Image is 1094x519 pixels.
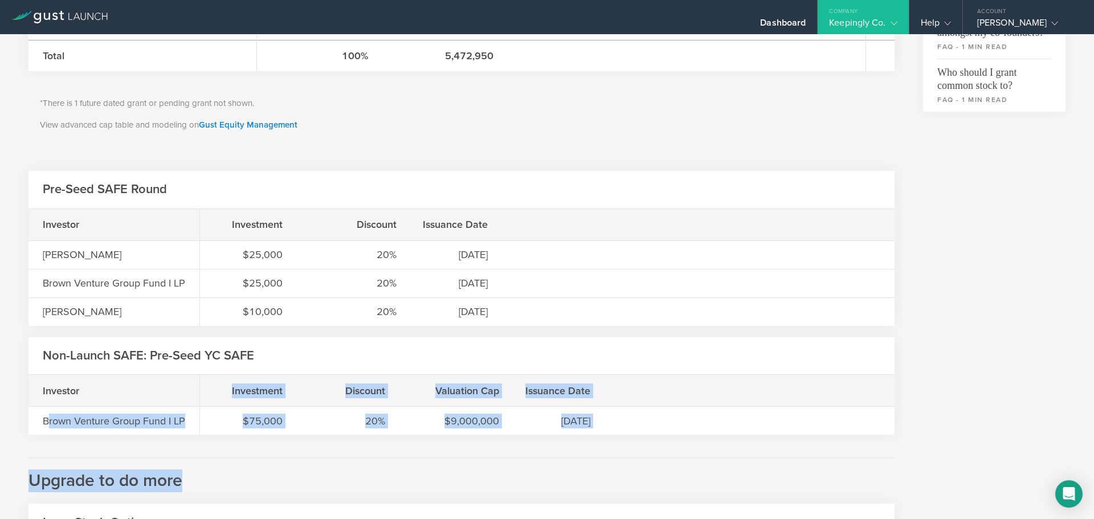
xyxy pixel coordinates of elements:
[937,59,1051,92] span: Who should I grant common stock to?
[760,17,806,34] div: Dashboard
[28,457,895,492] h2: Upgrade to do more
[1055,480,1083,508] div: Open Intercom Messenger
[425,304,488,319] div: [DATE]
[43,247,157,262] div: [PERSON_NAME]
[43,48,242,63] div: Total
[311,276,397,291] div: 20%
[311,304,397,319] div: 20%
[921,17,951,34] div: Help
[214,217,283,232] div: Investment
[43,414,185,428] div: Brown Venture Group Fund I LP
[311,217,397,232] div: Discount
[414,414,499,428] div: $9,000,000
[311,414,385,428] div: 20%
[271,48,368,63] div: 100%
[43,304,157,319] div: [PERSON_NAME]
[311,383,385,398] div: Discount
[40,118,883,132] p: View advanced cap table and modeling on
[414,383,499,398] div: Valuation Cap
[923,59,1066,112] a: Who should I grant common stock to?faq - 1 min read
[528,414,590,428] div: [DATE]
[214,414,283,428] div: $75,000
[43,217,157,232] div: Investor
[425,276,488,291] div: [DATE]
[214,276,283,291] div: $25,000
[977,17,1074,34] div: [PERSON_NAME]
[397,48,493,63] div: 5,472,950
[937,42,1051,52] small: faq - 1 min read
[199,120,297,130] a: Gust Equity Management
[937,95,1051,105] small: faq - 1 min read
[40,97,883,110] p: *There is 1 future dated grant or pending grant not shown.
[43,276,185,291] div: Brown Venture Group Fund I LP
[214,383,283,398] div: Investment
[829,17,897,34] div: Keepingly Co.
[311,247,397,262] div: 20%
[425,247,488,262] div: [DATE]
[425,217,488,232] div: Issuance Date
[214,304,283,319] div: $10,000
[214,247,283,262] div: $25,000
[43,181,167,198] h2: Pre-Seed SAFE Round
[43,383,157,398] div: Investor
[43,348,254,364] h2: Non-Launch SAFE: Pre-Seed YC SAFE
[528,383,590,398] div: Issuance Date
